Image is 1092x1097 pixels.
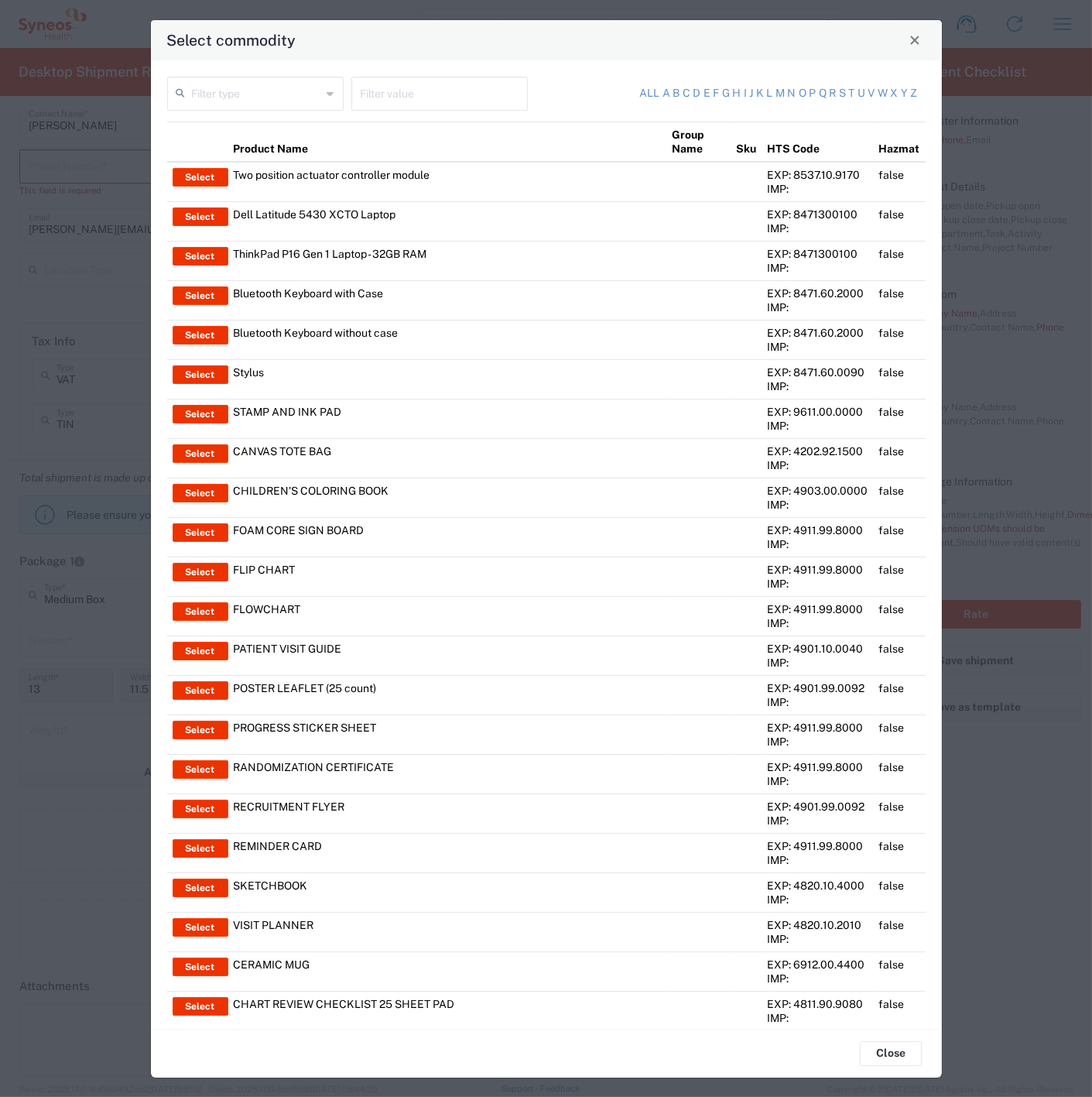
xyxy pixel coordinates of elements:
[873,557,925,596] td: false
[767,444,868,458] div: EXP: 4202.92.1500
[767,958,868,972] div: EXP: 6912.00.4400
[873,675,925,715] td: false
[228,951,667,991] td: CERAMIC MUG
[767,577,868,591] div: IMP:
[173,958,228,976] button: Select
[767,286,868,300] div: EXP: 8471.60.2000
[767,616,868,630] div: IMP:
[228,162,667,202] td: Two position actuator controller module
[228,675,667,715] td: POSTER LEAFLET (25 count)
[228,991,667,1030] td: CHART REVIEW CHECKLIST 25 SHEET PAD
[810,86,816,101] a: p
[744,86,747,101] a: i
[173,602,228,621] button: Select
[767,523,868,537] div: EXP: 4911.99.8000
[767,721,868,735] div: EXP: 4911.99.8000
[830,86,837,101] a: r
[173,326,228,345] button: Select
[767,86,773,101] a: l
[173,800,228,818] button: Select
[173,484,228,502] button: Select
[799,86,806,101] a: o
[228,517,667,557] td: FOAM CORE SIGN BOARD
[714,86,720,101] a: f
[166,29,296,51] h4: Select commodity
[767,563,868,577] div: EXP: 4911.99.8000
[173,721,228,739] button: Select
[662,86,670,101] a: a
[873,320,925,359] td: false
[819,86,827,101] a: q
[767,182,868,196] div: IMP:
[703,86,710,101] a: e
[767,168,868,182] div: EXP: 8537.10.9170
[733,86,741,101] a: h
[873,833,925,872] td: false
[228,241,667,280] td: ThinkPad P16 Gen 1 Laptop - 32GB RAM
[767,221,868,235] div: IMP:
[228,912,667,951] td: VISIT PLANNER
[767,893,868,907] div: IMP:
[173,879,228,897] button: Select
[873,754,925,794] td: false
[767,879,868,893] div: EXP: 4820.10.4000
[873,359,925,399] td: false
[767,972,868,986] div: IMP:
[173,918,228,937] button: Select
[873,241,925,280] td: false
[873,162,925,202] td: false
[173,839,228,858] button: Select
[767,458,868,472] div: IMP:
[904,29,926,51] button: Close
[873,201,925,241] td: false
[750,86,754,101] a: j
[228,320,667,359] td: Bluetooth Keyboard without case
[839,86,846,101] a: s
[693,86,701,101] a: d
[873,399,925,438] td: false
[767,498,868,512] div: IMP:
[756,86,764,101] a: k
[228,359,667,399] td: Stylus
[767,997,868,1011] div: EXP: 4811.90.9080
[767,365,868,379] div: EXP: 8471.60.0090
[901,86,908,101] a: y
[767,681,868,695] div: EXP: 4901.99.0092
[873,517,925,557] td: false
[873,122,925,162] th: Hazmat
[767,207,868,221] div: EXP: 8471300100
[722,86,730,101] a: g
[767,537,868,551] div: IMP:
[173,405,228,423] button: Select
[788,86,796,101] a: n
[173,286,228,305] button: Select
[228,715,667,754] td: PROGRESS STICKER SHEET
[767,642,868,656] div: EXP: 4901.10.0040
[173,563,228,581] button: Select
[868,86,875,101] a: v
[860,1041,922,1066] button: Close
[228,596,667,636] td: FLOWCHART
[767,814,868,828] div: IMP:
[228,754,667,794] td: RANDOMIZATION CERTIFICATE
[173,168,228,187] button: Select
[173,365,228,384] button: Select
[849,86,855,101] a: t
[767,839,868,853] div: EXP: 4911.99.8000
[173,247,228,266] button: Select
[673,86,680,101] a: b
[228,557,667,596] td: FLIP CHART
[762,122,873,162] th: HTS Code
[767,300,868,314] div: IMP:
[173,681,228,700] button: Select
[767,656,868,670] div: IMP:
[767,602,868,616] div: EXP: 4911.99.8000
[873,872,925,912] td: false
[873,596,925,636] td: false
[767,774,868,788] div: IMP:
[228,636,667,675] td: PATIENT VISIT GUIDE
[873,636,925,675] td: false
[683,86,690,101] a: c
[911,86,918,101] a: z
[858,86,865,101] a: u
